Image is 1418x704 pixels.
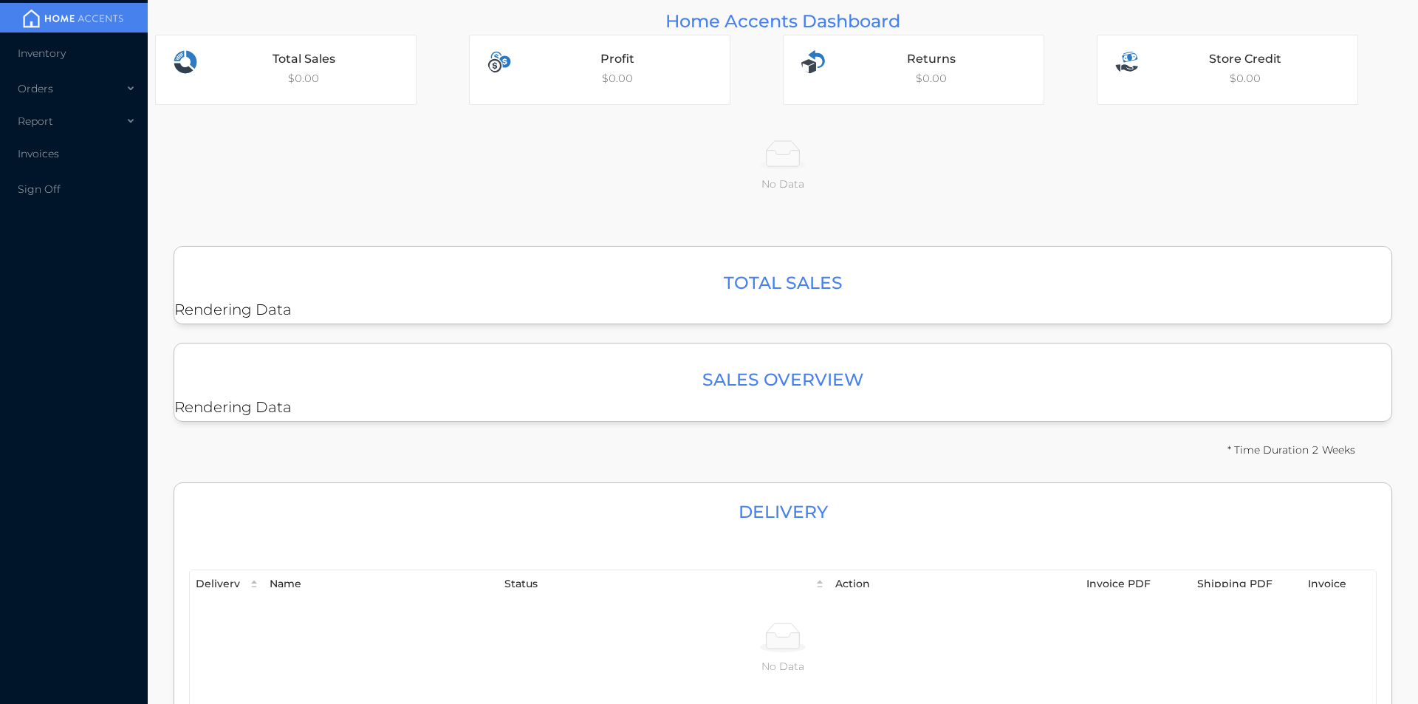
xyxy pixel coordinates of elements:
[202,658,1364,674] p: No Data
[174,50,197,74] img: transactions.svg
[1097,35,1357,104] div: $ 0.00
[18,47,66,60] span: Inventory
[155,7,1411,35] div: Home Accents Dashboard
[270,576,493,592] div: Name
[249,578,259,590] div: Sort
[760,623,806,652] img: No Data
[815,578,825,590] div: Sort
[801,50,825,74] img: returns.svg
[760,140,806,170] img: No Data
[837,50,1026,68] div: Returns
[487,50,511,74] img: profits.svg
[1227,437,1355,464] div: * Time Duration 2 Weeks
[784,35,1044,104] div: $ 0.00
[835,576,1075,592] div: Action
[1151,50,1340,68] div: Store Credit
[174,343,1392,421] div: Rendering Data
[174,246,1392,324] div: Rendering Data
[1197,576,1296,592] div: Shipping PDF
[182,366,1384,393] h3: Sales Overview
[196,576,242,592] div: Delivery
[174,498,1391,525] h3: Delivery
[504,576,807,592] div: Status
[18,182,61,196] span: Sign Off
[470,35,730,104] div: $ 0.00
[18,147,59,160] span: Invoices
[156,35,416,104] div: $ 0.00
[250,578,259,581] i: icon: caret-up
[209,50,398,68] div: Total Sales
[523,50,712,68] div: Profit
[182,269,1384,296] h3: Total Sales
[815,584,825,587] i: icon: caret-down
[250,584,259,587] i: icon: caret-down
[1308,576,1370,592] div: Invoice
[167,176,1399,192] p: No Data
[1115,50,1139,74] img: sales.svg
[815,578,825,581] i: icon: caret-up
[18,7,129,30] img: mainBanner
[1086,576,1185,592] div: Invoice PDF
